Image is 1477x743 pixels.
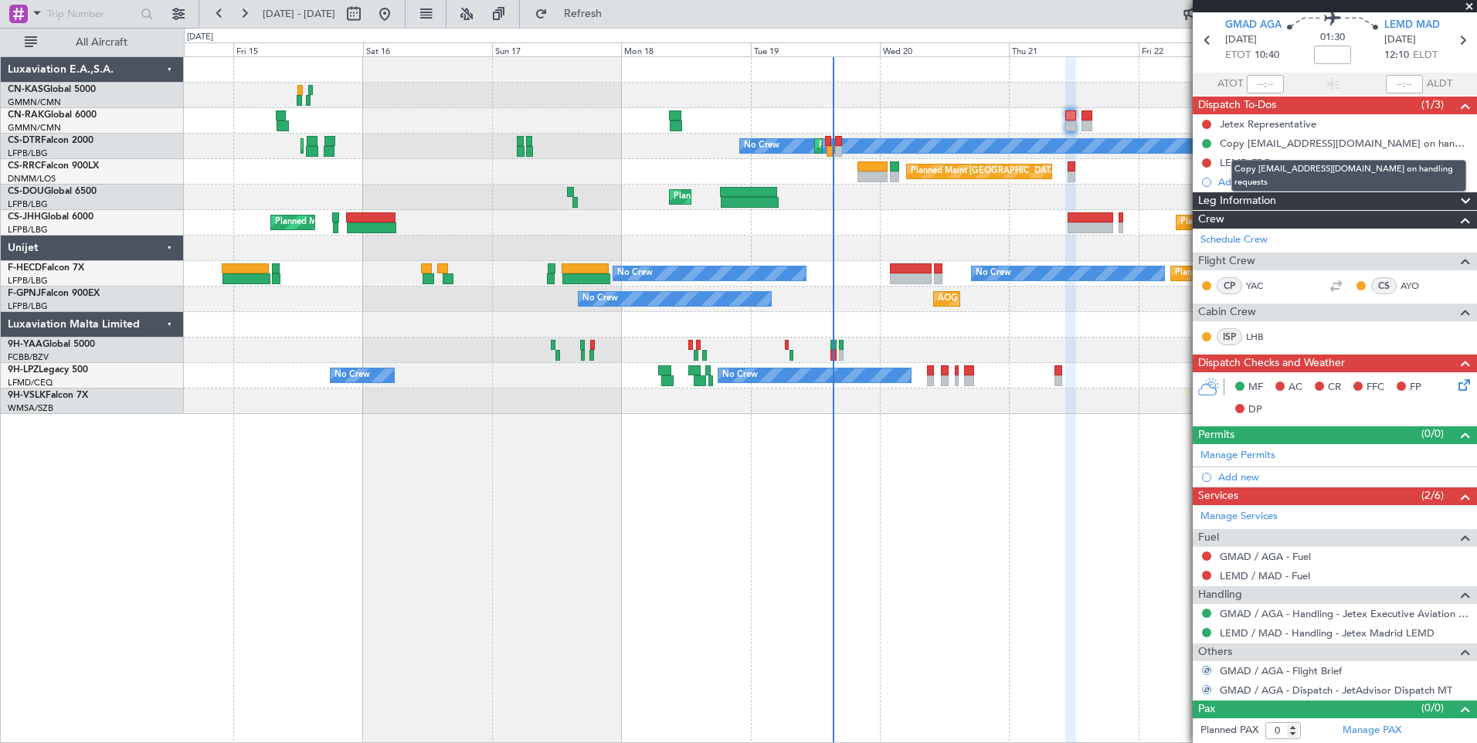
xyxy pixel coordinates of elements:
span: (2/6) [1421,487,1444,504]
div: ISP [1217,328,1242,345]
span: CN-KAS [8,85,43,94]
span: Crew [1198,211,1224,229]
span: F-GPNJ [8,289,41,298]
a: CS-RRCFalcon 900LX [8,161,99,171]
span: CS-DOU [8,187,44,196]
a: F-GPNJFalcon 900EX [8,289,100,298]
span: LEMD MAD [1384,18,1440,33]
a: Manage Services [1200,509,1278,524]
div: Planned Maint [GEOGRAPHIC_DATA] ([GEOGRAPHIC_DATA]) [275,211,518,234]
a: GMAD / AGA - Flight Brief [1220,664,1342,677]
div: Tue 19 [751,42,880,56]
span: Pax [1198,701,1215,718]
span: DP [1248,402,1262,418]
a: 9H-YAAGlobal 5000 [8,340,95,349]
span: CS-JHH [8,212,41,222]
a: GMAD / AGA - Handling - Jetex Executive Aviation Morocco GMAD / AGA [1220,607,1469,620]
a: LHB [1246,330,1281,344]
div: Wed 20 [880,42,1009,56]
a: F-HECDFalcon 7X [8,263,84,273]
div: Fri 22 [1139,42,1268,56]
span: [DATE] - [DATE] [263,7,335,21]
span: (1/3) [1421,97,1444,113]
span: [DATE] [1384,32,1416,48]
a: LFMD/CEQ [8,377,53,388]
div: Thu 21 [1009,42,1138,56]
div: Add new [1218,175,1469,188]
span: 9H-VSLK [8,391,46,400]
span: Cabin Crew [1198,304,1256,321]
div: Planned Maint [GEOGRAPHIC_DATA] ([GEOGRAPHIC_DATA]) [1180,211,1424,234]
span: MF [1248,380,1263,395]
span: 01:30 [1320,30,1345,46]
span: Others [1198,643,1232,661]
a: LFPB/LBG [8,275,48,287]
span: 12:10 [1384,48,1409,63]
a: GMMN/CMN [8,97,61,108]
span: Handling [1198,586,1242,604]
button: Refresh [528,2,620,26]
div: Add new [1218,470,1469,483]
div: No Crew [722,364,758,387]
input: Trip Number [47,2,136,25]
a: LEMD / MAD - Handling - Jetex Madrid LEMD [1220,626,1435,640]
div: No Crew [334,364,370,387]
a: WMSA/SZB [8,402,53,414]
span: 9H-YAA [8,340,42,349]
div: [DATE] [187,31,213,44]
a: FCBB/BZV [8,351,49,363]
span: FP [1410,380,1421,395]
a: CN-RAKGlobal 6000 [8,110,97,120]
a: LFPB/LBG [8,300,48,312]
div: Planned Maint Sofia [819,134,898,158]
span: Services [1198,487,1238,505]
a: Schedule Crew [1200,232,1268,248]
label: Planned PAX [1200,723,1258,738]
input: --:-- [1247,75,1284,93]
span: CS-DTR [8,136,41,145]
button: All Aircraft [17,30,168,55]
span: ALDT [1427,76,1452,92]
a: Manage Permits [1200,448,1275,463]
div: No Crew [582,287,618,310]
span: Refresh [551,8,616,19]
div: Fri 15 [233,42,362,56]
span: All Aircraft [40,37,163,48]
div: Planned Maint [GEOGRAPHIC_DATA] ([GEOGRAPHIC_DATA]) [674,185,917,209]
a: CS-DTRFalcon 2000 [8,136,93,145]
a: CS-DOUGlobal 6500 [8,187,97,196]
span: ATOT [1217,76,1243,92]
span: ETOT [1225,48,1251,63]
a: DNMM/LOS [8,173,56,185]
span: 10:40 [1255,48,1279,63]
span: (0/0) [1421,700,1444,716]
a: YAC [1246,279,1281,293]
a: 9H-VSLKFalcon 7X [8,391,88,400]
span: CS-RRC [8,161,41,171]
a: CS-JHHGlobal 6000 [8,212,93,222]
a: GMAD / AGA - Fuel [1220,550,1311,563]
a: LEMD / MAD - Fuel [1220,569,1310,582]
a: 9H-LPZLegacy 500 [8,365,88,375]
div: Mon 18 [621,42,750,56]
div: No Crew [617,262,653,285]
div: CP [1217,277,1242,294]
span: (0/0) [1421,426,1444,442]
span: GMAD AGA [1225,18,1282,33]
div: Copy [EMAIL_ADDRESS][DOMAIN_NAME] on handling requests [1231,160,1466,192]
div: Jetex Representative [1220,117,1316,131]
span: Dispatch To-Dos [1198,97,1276,114]
span: ELDT [1413,48,1438,63]
a: LFPB/LBG [8,224,48,236]
a: LFPB/LBG [8,148,48,159]
span: 9H-LPZ [8,365,39,375]
div: Sat 16 [363,42,492,56]
span: FFC [1367,380,1384,395]
span: Fuel [1198,529,1219,547]
a: GMAD / AGA - Dispatch - JetAdvisor Dispatch MT [1220,684,1452,697]
span: CN-RAK [8,110,44,120]
div: Sun 17 [492,42,621,56]
div: AOG Maint Hyères ([GEOGRAPHIC_DATA]-[GEOGRAPHIC_DATA]) [938,287,1199,310]
div: CS [1371,277,1397,294]
span: Permits [1198,426,1234,444]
